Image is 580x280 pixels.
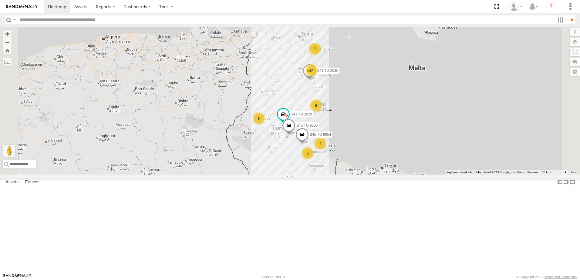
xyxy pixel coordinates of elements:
[310,132,331,137] span: 245 TU 9054
[309,43,321,55] div: 7
[540,170,568,175] button: Map Scale: 50 km per 48 pixels
[310,99,322,112] div: 6
[476,171,538,174] span: Map data ©2025 Google, Inst. Geogr. Nacional
[3,30,12,38] button: Zoom in
[507,2,525,11] div: Nejah Benkhalifa
[22,178,42,186] label: Fences
[542,171,550,174] span: 50 km
[314,138,326,150] div: 4
[516,275,577,279] div: © Copyright 2025 -
[570,68,580,76] label: Map Settings
[297,124,318,128] span: 245 TU 9066
[302,147,314,159] div: 5
[6,5,38,9] img: rand-logo.svg
[305,64,318,76] div: 14
[555,15,568,24] label: Search Filter Options
[3,46,12,55] button: Zoom Home
[2,178,22,186] label: Assets
[291,112,312,116] span: 241 TU 2029
[253,112,265,125] div: 6
[3,274,31,280] a: Visit our Website
[557,178,563,187] label: Dock Summary Table to the Left
[545,275,577,279] a: Terms and Conditions
[569,178,575,187] label: Hide Summary Table
[317,69,338,73] span: 241 TU 2030
[3,58,12,66] label: Measure
[262,275,285,279] div: Version: 308.01
[546,2,556,12] i: ?
[571,171,577,174] a: Terms (opens in new tab)
[3,145,15,157] button: Drag Pegman onto the map to open Street View
[13,15,18,24] label: Search Query
[447,170,473,175] button: Keyboard shortcuts
[3,38,12,46] button: Zoom out
[563,178,569,187] label: Dock Summary Table to the Right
